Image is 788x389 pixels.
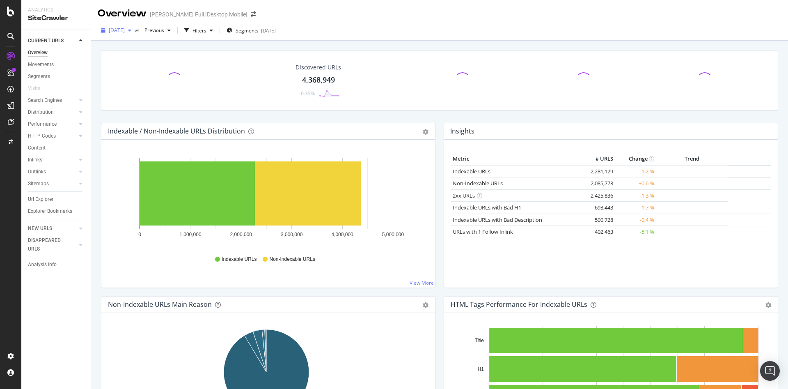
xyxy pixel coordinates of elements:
span: Non-Indexable URLs [269,256,315,263]
button: [DATE] [98,24,135,37]
a: Analysis Info [28,260,85,269]
a: NEW URLS [28,224,77,233]
div: NEW URLS [28,224,52,233]
div: [DATE] [261,27,276,34]
a: Overview [28,48,85,57]
div: Performance [28,120,57,129]
td: 2,281,129 [582,165,615,177]
div: arrow-right-arrow-left [251,12,256,17]
button: Previous [141,24,174,37]
text: 1,000,000 [179,232,202,237]
td: 2,085,773 [582,177,615,190]
a: Distribution [28,108,77,117]
td: -1.7 % [615,202,656,214]
text: 2,000,000 [230,232,252,237]
div: Non-Indexable URLs Main Reason [108,300,212,308]
text: 0 [138,232,141,237]
text: Title [475,338,484,343]
img: tab_keywords_by_traffic_grey.svg [94,48,101,54]
a: Indexable URLs with Bad Description [453,216,542,223]
td: 693,443 [582,202,615,214]
a: Segments [28,72,85,81]
div: Content [28,144,46,152]
div: v 4.0.25 [23,13,40,20]
a: Performance [28,120,77,129]
div: Visits [28,84,40,93]
text: H1 [478,366,484,372]
div: Overview [28,48,48,57]
div: Url Explorer [28,195,53,204]
div: Analytics [28,7,84,14]
td: 402,463 [582,226,615,238]
div: [PERSON_NAME] Full [Desktop Mobile] [150,10,247,18]
div: DISAPPEARED URLS [28,236,69,253]
a: Non-Indexable URLs [453,180,503,187]
td: -0.4 % [615,214,656,226]
div: Indexable / Non-Indexable URLs Distribution [108,127,245,135]
th: Change [615,153,656,165]
img: website_grey.svg [13,21,20,28]
a: Indexable URLs with Bad H1 [453,204,521,211]
div: Explorer Bookmarks [28,207,72,216]
a: DISAPPEARED URLS [28,236,77,253]
div: Outlinks [28,168,46,176]
th: Metric [451,153,582,165]
div: Overview [98,7,147,21]
div: Mots-clés [103,48,124,54]
th: # URLS [582,153,615,165]
div: SiteCrawler [28,14,84,23]
div: Discovered URLs [295,63,341,71]
div: gear [423,302,428,308]
div: HTTP Codes [28,132,56,140]
div: -0.35% [299,90,315,97]
span: Previous [141,27,164,34]
text: 5,000,000 [382,232,404,237]
div: Domaine: [DOMAIN_NAME] [21,21,93,28]
text: 4,000,000 [331,232,353,237]
div: 4,368,949 [302,75,335,85]
span: vs [135,27,141,34]
div: Distribution [28,108,54,117]
a: Content [28,144,85,152]
div: HTML Tags Performance for Indexable URLs [451,300,587,308]
a: View More [410,279,434,286]
td: -1.3 % [615,189,656,202]
a: Outlinks [28,168,77,176]
a: Visits [28,84,48,93]
div: gear [765,302,771,308]
svg: A chart. [108,153,425,248]
a: Sitemaps [28,180,77,188]
span: Indexable URLs [222,256,257,263]
div: gear [423,129,428,135]
div: Segments [28,72,50,81]
span: 2025 Aug. 31st [109,27,125,34]
td: -5.1 % [615,226,656,238]
a: Search Engines [28,96,77,105]
button: Filters [181,24,216,37]
th: Trend [656,153,728,165]
h4: Insights [450,126,474,137]
div: Open Intercom Messenger [760,361,780,381]
div: Search Engines [28,96,62,105]
div: Domaine [43,48,63,54]
button: Segments[DATE] [223,24,279,37]
div: Sitemaps [28,180,49,188]
div: Filters [192,27,206,34]
div: CURRENT URLS [28,37,64,45]
a: Url Explorer [28,195,85,204]
div: Analysis Info [28,260,57,269]
a: Inlinks [28,156,77,164]
a: 2xx URLs [453,192,475,199]
img: logo_orange.svg [13,13,20,20]
td: -1.2 % [615,165,656,177]
a: Movements [28,60,85,69]
div: Movements [28,60,54,69]
img: tab_domain_overview_orange.svg [34,48,41,54]
td: +0.6 % [615,177,656,190]
text: 3,000,000 [281,232,303,237]
td: 500,728 [582,214,615,226]
span: Segments [236,27,259,34]
div: Inlinks [28,156,42,164]
td: 2,425,836 [582,189,615,202]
